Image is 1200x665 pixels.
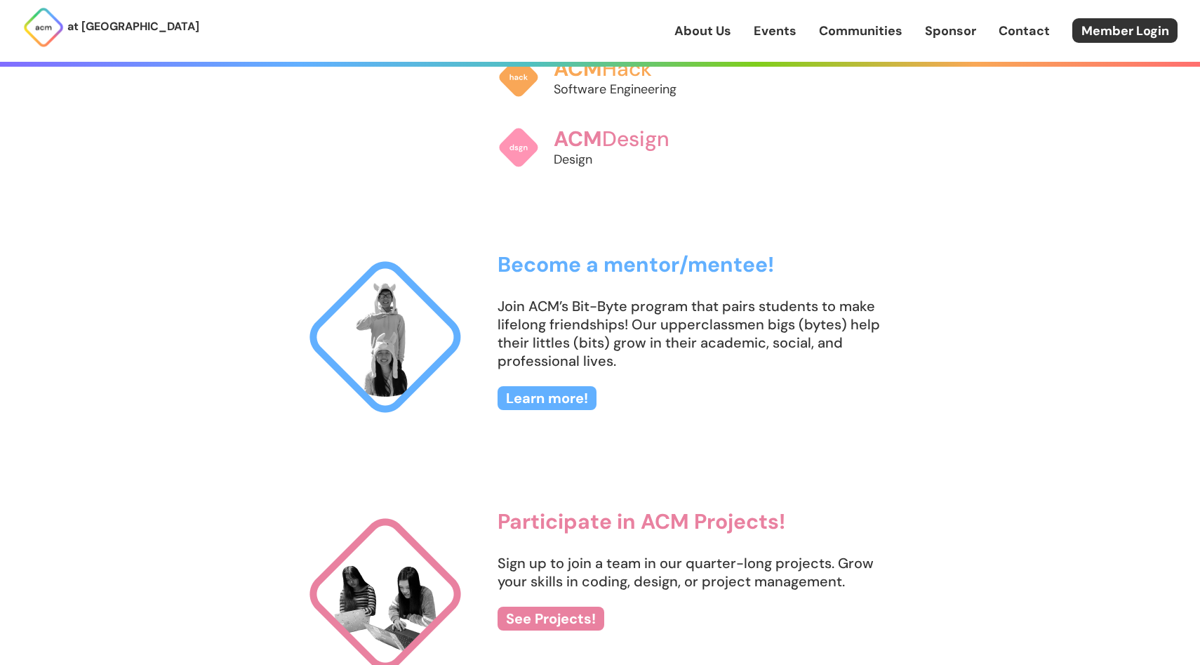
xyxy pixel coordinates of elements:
[498,554,899,591] p: Sign up to join a team in our quarter-long projects. Grow your skills in coding, design, or proje...
[67,18,199,36] p: at [GEOGRAPHIC_DATA]
[498,126,540,169] img: ACM Design
[498,297,899,370] p: Join ACM’s Bit-Byte program that pairs students to make lifelong friendships! Our upperclassmen b...
[554,150,701,169] p: Design
[554,57,701,80] h3: Hack
[498,42,701,112] a: ACMHackSoftware Engineering
[498,56,540,98] img: ACM Hack
[554,127,701,150] h3: Design
[554,125,602,152] span: ACM
[819,22,902,40] a: Communities
[498,607,604,631] a: See Projects!
[554,55,602,82] span: ACM
[498,112,701,183] a: ACMDesignDesign
[498,386,596,410] a: Learn more!
[925,22,976,40] a: Sponsor
[22,6,65,48] img: ACM Logo
[498,510,899,533] h3: Participate in ACM Projects!
[754,22,796,40] a: Events
[554,80,701,98] p: Software Engineering
[1072,18,1178,43] a: Member Login
[999,22,1050,40] a: Contact
[22,6,199,48] a: at [GEOGRAPHIC_DATA]
[498,253,899,276] h3: Become a mentor/mentee!
[674,22,731,40] a: About Us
